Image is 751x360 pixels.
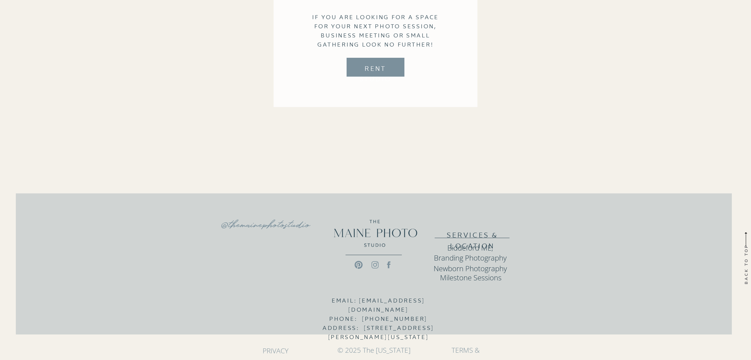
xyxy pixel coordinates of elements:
a: @themainephotostudio [221,216,302,228]
h3: Newborn Photography [421,262,519,269]
h3: Email: [EMAIL_ADDRESS][DOMAIN_NAME] Phone: [PHONE_NUMBER] Address: [STREET_ADDRESS][PERSON_NAME][... [315,296,442,311]
a: Rent Studio [354,64,397,71]
h3: Biddeford ME, [421,241,519,248]
h3: Milestone Sessions [421,271,520,278]
a: privacy policy [256,345,295,351]
p: If you are looking for a space for your next photo session, business meeting or small gathering l... [306,13,445,37]
a: Terms & Conditions [439,344,492,350]
h2: SERVICES & LOCATION [431,230,513,237]
h3: Branding Photography [421,251,519,258]
nav: © 2025 The [US_STATE] Photo Studio [336,344,412,351]
a: back to top [743,243,748,286]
